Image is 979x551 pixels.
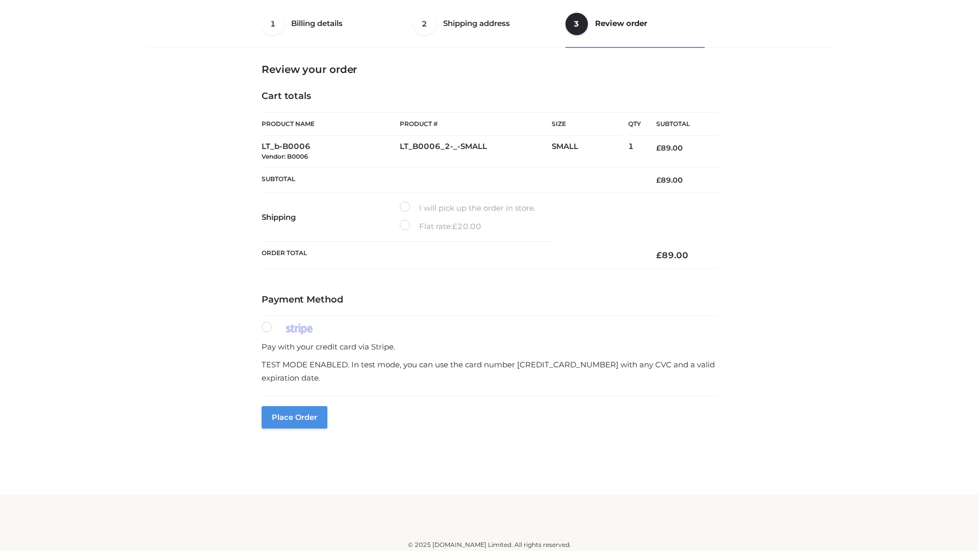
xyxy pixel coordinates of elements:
bdi: 89.00 [656,176,683,185]
bdi: 20.00 [452,221,481,231]
h4: Cart totals [262,91,717,102]
p: Pay with your credit card via Stripe. [262,340,717,354]
p: TEST MODE ENABLED. In test mode, you can use the card number [CREDIT_CARD_NUMBER] with any CVC an... [262,358,717,384]
small: Vendor: B0006 [262,153,308,160]
th: Product Name [262,112,400,136]
span: £ [656,143,661,153]
button: Place order [262,406,327,429]
label: I will pick up the order in store. [400,202,535,215]
td: SMALL [552,136,628,168]
td: LT_b-B0006 [262,136,400,168]
h3: Review your order [262,63,717,76]
th: Subtotal [641,113,717,136]
bdi: 89.00 [656,250,688,260]
span: £ [656,176,661,185]
th: Order Total [262,242,641,269]
th: Qty [628,112,641,136]
td: LT_B0006_2-_-SMALL [400,136,552,168]
th: Size [552,113,623,136]
bdi: 89.00 [656,143,683,153]
th: Subtotal [262,167,641,192]
th: Shipping [262,193,400,242]
label: Flat rate: [400,220,481,233]
span: £ [452,221,457,231]
th: Product # [400,112,552,136]
h4: Payment Method [262,294,717,306]
span: £ [656,250,662,260]
div: © 2025 [DOMAIN_NAME] Limited. All rights reserved. [151,540,828,550]
td: 1 [628,136,641,168]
